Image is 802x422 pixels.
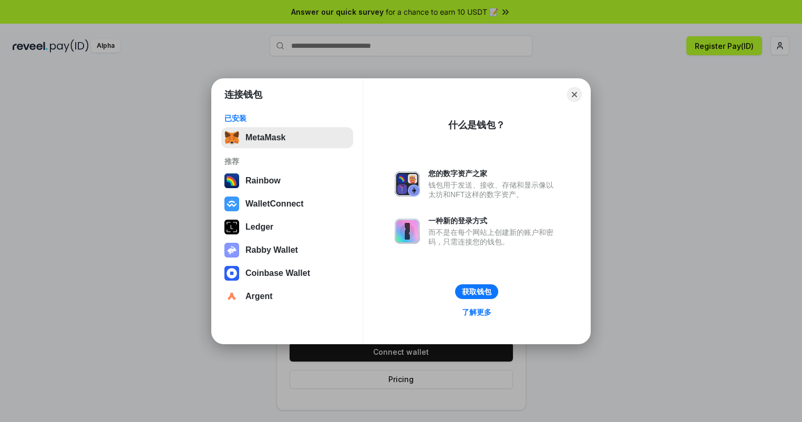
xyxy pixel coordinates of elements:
div: 您的数字资产之家 [428,169,559,178]
div: Argent [245,292,273,301]
div: 获取钱包 [462,287,491,296]
button: Rainbow [221,170,353,191]
img: svg+xml,%3Csvg%20xmlns%3D%22http%3A%2F%2Fwww.w3.org%2F2000%2Fsvg%22%20fill%3D%22none%22%20viewBox... [395,171,420,197]
h1: 连接钱包 [224,88,262,101]
a: 了解更多 [456,305,498,319]
div: WalletConnect [245,199,304,209]
div: 一种新的登录方式 [428,216,559,225]
div: 而不是在每个网站上创建新的账户和密码，只需连接您的钱包。 [428,228,559,246]
div: Rabby Wallet [245,245,298,255]
img: svg+xml,%3Csvg%20width%3D%2228%22%20height%3D%2228%22%20viewBox%3D%220%200%2028%2028%22%20fill%3D... [224,197,239,211]
div: 已安装 [224,114,350,123]
button: Argent [221,286,353,307]
div: MetaMask [245,133,285,142]
button: WalletConnect [221,193,353,214]
div: 什么是钱包？ [448,119,505,131]
img: svg+xml,%3Csvg%20width%3D%2228%22%20height%3D%2228%22%20viewBox%3D%220%200%2028%2028%22%20fill%3D... [224,266,239,281]
button: 获取钱包 [455,284,498,299]
div: 钱包用于发送、接收、存储和显示像以太坊和NFT这样的数字资产。 [428,180,559,199]
button: Ledger [221,217,353,238]
img: svg+xml,%3Csvg%20xmlns%3D%22http%3A%2F%2Fwww.w3.org%2F2000%2Fsvg%22%20width%3D%2228%22%20height%3... [224,220,239,234]
div: Ledger [245,222,273,232]
img: svg+xml,%3Csvg%20fill%3D%22none%22%20height%3D%2233%22%20viewBox%3D%220%200%2035%2033%22%20width%... [224,130,239,145]
div: Rainbow [245,176,281,186]
div: Coinbase Wallet [245,269,310,278]
button: Rabby Wallet [221,240,353,261]
button: Coinbase Wallet [221,263,353,284]
img: svg+xml,%3Csvg%20width%3D%2228%22%20height%3D%2228%22%20viewBox%3D%220%200%2028%2028%22%20fill%3D... [224,289,239,304]
button: MetaMask [221,127,353,148]
img: svg+xml,%3Csvg%20xmlns%3D%22http%3A%2F%2Fwww.w3.org%2F2000%2Fsvg%22%20fill%3D%22none%22%20viewBox... [395,219,420,244]
div: 推荐 [224,157,350,166]
img: svg+xml,%3Csvg%20xmlns%3D%22http%3A%2F%2Fwww.w3.org%2F2000%2Fsvg%22%20fill%3D%22none%22%20viewBox... [224,243,239,258]
div: 了解更多 [462,307,491,317]
button: Close [567,87,582,102]
img: svg+xml,%3Csvg%20width%3D%22120%22%20height%3D%22120%22%20viewBox%3D%220%200%20120%20120%22%20fil... [224,173,239,188]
